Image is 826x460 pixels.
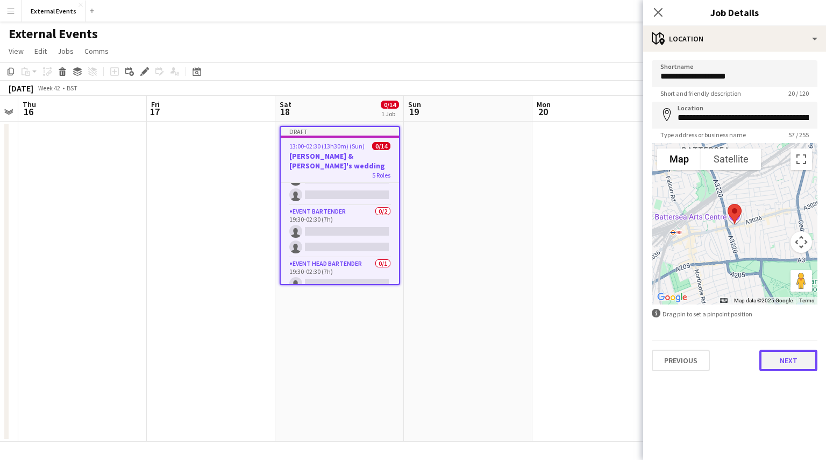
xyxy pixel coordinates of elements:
[58,46,74,56] span: Jobs
[791,148,812,170] button: Toggle fullscreen view
[791,270,812,292] button: Drag Pegman onto the map to open Street View
[280,100,291,109] span: Sat
[80,44,113,58] a: Comms
[34,46,47,56] span: Edit
[372,171,390,179] span: 5 Roles
[278,105,291,118] span: 18
[407,105,421,118] span: 19
[372,142,390,150] span: 0/14
[652,309,817,319] div: Drag pin to set a pinpoint position
[149,105,160,118] span: 17
[408,100,421,109] span: Sun
[652,350,710,371] button: Previous
[780,131,817,139] span: 57 / 255
[281,258,399,294] app-card-role: Event head Bartender0/119:30-02:30 (7h)
[9,26,98,42] h1: External Events
[720,297,728,305] button: Keyboard shortcuts
[281,151,399,171] h3: [PERSON_NAME] & [PERSON_NAME]'s wedding
[280,126,400,285] app-job-card: Draft13:00-02:30 (13h30m) (Sun)0/14[PERSON_NAME] & [PERSON_NAME]'s wedding5 RolesFloor manager0/1...
[654,291,690,305] img: Google
[759,350,817,371] button: Next
[657,148,701,170] button: Show street map
[535,105,551,118] span: 20
[9,46,24,56] span: View
[67,84,77,92] div: BST
[643,5,826,19] h3: Job Details
[21,105,36,118] span: 16
[701,148,761,170] button: Show satellite imagery
[30,44,51,58] a: Edit
[381,101,399,109] span: 0/14
[791,231,812,253] button: Map camera controls
[537,100,551,109] span: Mon
[780,89,817,97] span: 20 / 120
[35,84,62,92] span: Week 42
[151,100,160,109] span: Fri
[23,100,36,109] span: Thu
[381,110,398,118] div: 1 Job
[289,142,365,150] span: 13:00-02:30 (13h30m) (Sun)
[652,89,750,97] span: Short and friendly description
[652,131,754,139] span: Type address or business name
[643,26,826,52] div: Location
[4,44,28,58] a: View
[9,83,33,94] div: [DATE]
[734,298,793,303] span: Map data ©2025 Google
[654,291,690,305] a: Open this area in Google Maps (opens a new window)
[799,298,814,303] a: Terms
[84,46,109,56] span: Comms
[22,1,86,22] button: External Events
[281,127,399,136] div: Draft
[281,206,399,258] app-card-role: Event bartender0/219:30-02:30 (7h)
[53,44,78,58] a: Jobs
